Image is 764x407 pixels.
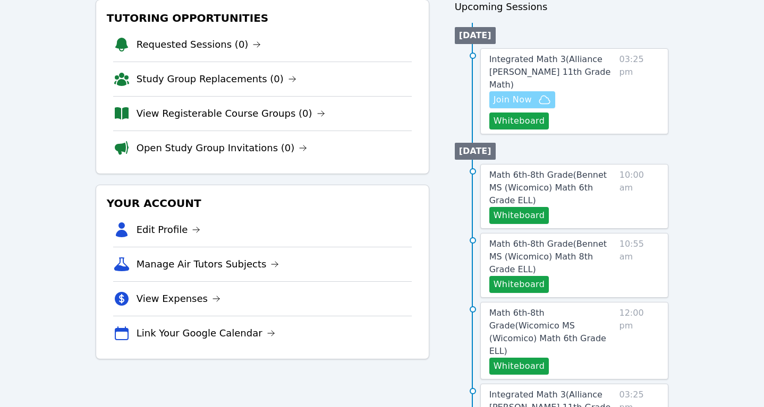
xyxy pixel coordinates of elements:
[619,238,660,293] span: 10:55 am
[105,8,420,28] h3: Tutoring Opportunities
[489,91,555,108] button: Join Now
[137,257,279,272] a: Manage Air Tutors Subjects
[494,93,532,106] span: Join Now
[137,72,296,86] a: Study Group Replacements (0)
[489,54,611,90] span: Integrated Math 3 ( Alliance [PERSON_NAME] 11th Grade Math )
[489,207,549,224] button: Whiteboard
[489,358,549,375] button: Whiteboard
[489,170,607,205] span: Math 6th-8th Grade ( Bennet MS (Wicomico) Math 6th Grade ELL )
[489,239,607,274] span: Math 6th-8th Grade ( Bennet MS (Wicomico) Math 8th Grade ELL )
[619,307,659,375] span: 12:00 pm
[137,326,275,341] a: Link Your Google Calendar
[489,276,549,293] button: Whiteboard
[105,194,420,213] h3: Your Account
[137,141,308,155] a: Open Study Group Invitations (0)
[619,169,660,224] span: 10:00 am
[489,307,615,358] a: Math 6th-8th Grade(Wicomico MS (Wicomico) Math 6th Grade ELL)
[455,143,496,160] li: [DATE]
[489,308,606,356] span: Math 6th-8th Grade ( Wicomico MS (Wicomico) Math 6th Grade ELL )
[137,37,261,52] a: Requested Sessions (0)
[455,27,496,44] li: [DATE]
[489,112,549,129] button: Whiteboard
[137,291,220,306] a: View Expenses
[137,222,201,237] a: Edit Profile
[619,53,659,129] span: 03:25 pm
[489,238,615,276] a: Math 6th-8th Grade(Bennet MS (Wicomico) Math 8th Grade ELL)
[489,53,615,91] a: Integrated Math 3(Alliance [PERSON_NAME] 11th Grade Math)
[489,169,615,207] a: Math 6th-8th Grade(Bennet MS (Wicomico) Math 6th Grade ELL)
[137,106,325,121] a: View Registerable Course Groups (0)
